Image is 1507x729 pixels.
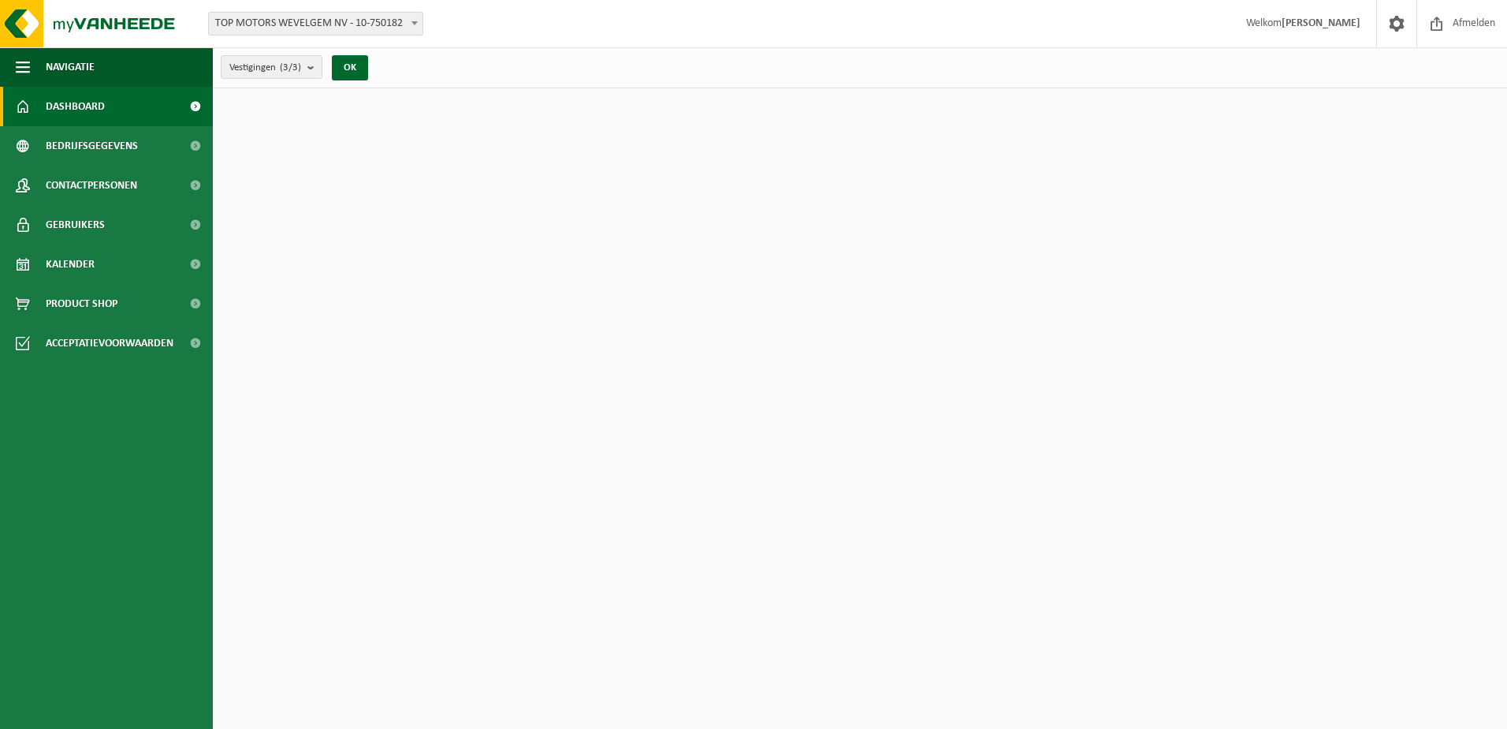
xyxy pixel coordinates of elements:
[46,245,95,284] span: Kalender
[46,47,95,87] span: Navigatie
[221,55,322,79] button: Vestigingen(3/3)
[229,56,301,80] span: Vestigingen
[280,62,301,73] count: (3/3)
[332,55,368,80] button: OK
[1282,17,1360,29] strong: [PERSON_NAME]
[46,87,105,126] span: Dashboard
[208,12,423,36] span: TOP MOTORS WEVELGEM NV - 10-750182
[46,166,137,205] span: Contactpersonen
[46,205,105,245] span: Gebruikers
[46,284,117,323] span: Product Shop
[46,323,173,363] span: Acceptatievoorwaarden
[209,13,422,35] span: TOP MOTORS WEVELGEM NV - 10-750182
[46,126,138,166] span: Bedrijfsgegevens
